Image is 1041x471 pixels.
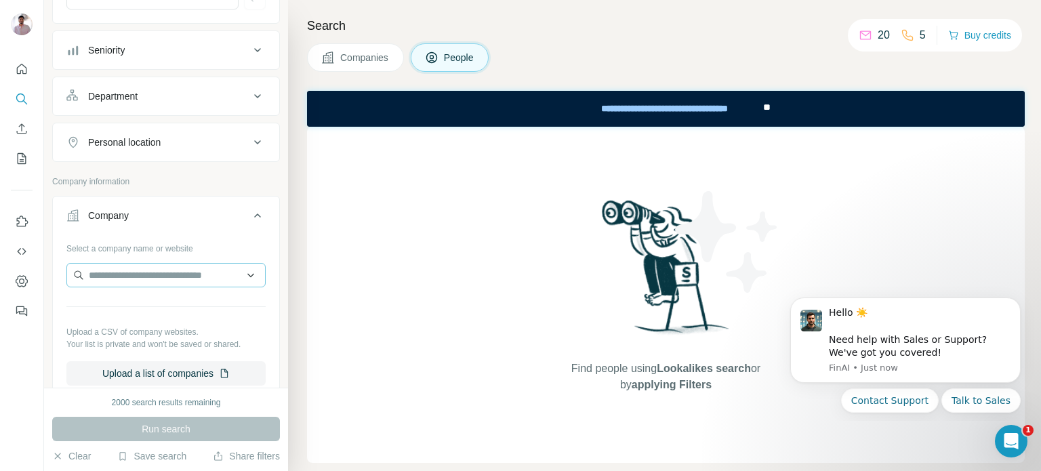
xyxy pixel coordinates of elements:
button: Share filters [213,449,280,463]
span: Lookalikes search [657,363,751,374]
span: applying Filters [632,379,712,390]
h4: Search [307,16,1025,35]
button: Use Surfe API [11,239,33,264]
span: 1 [1023,425,1034,436]
button: Save search [117,449,186,463]
span: Find people using or by [557,361,774,393]
button: Seniority [53,34,279,66]
span: People [444,51,475,64]
div: Department [88,89,138,103]
button: Buy credits [948,26,1011,45]
div: Seniority [88,43,125,57]
p: 20 [878,27,890,43]
div: Select a company name or website [66,237,266,255]
iframe: Intercom notifications message [770,286,1041,421]
iframe: Banner [307,91,1025,127]
button: Clear [52,449,91,463]
p: 5 [920,27,926,43]
p: Upload a CSV of company websites. [66,326,266,338]
img: Surfe Illustration - Woman searching with binoculars [596,197,737,348]
div: Company [88,209,129,222]
button: Company [53,199,279,237]
div: 2000 search results remaining [112,396,221,409]
button: Personal location [53,126,279,159]
button: Upload a list of companies [66,361,266,386]
iframe: Intercom live chat [995,425,1027,457]
p: Your list is private and won't be saved or shared. [66,338,266,350]
p: Company information [52,176,280,188]
button: Feedback [11,299,33,323]
button: Quick start [11,57,33,81]
div: Personal location [88,136,161,149]
button: Dashboard [11,269,33,293]
span: Companies [340,51,390,64]
button: Use Surfe on LinkedIn [11,209,33,234]
img: Avatar [11,14,33,35]
button: My lists [11,146,33,171]
button: Department [53,80,279,112]
button: Search [11,87,33,111]
img: Surfe Illustration - Stars [666,181,788,303]
button: Enrich CSV [11,117,33,141]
